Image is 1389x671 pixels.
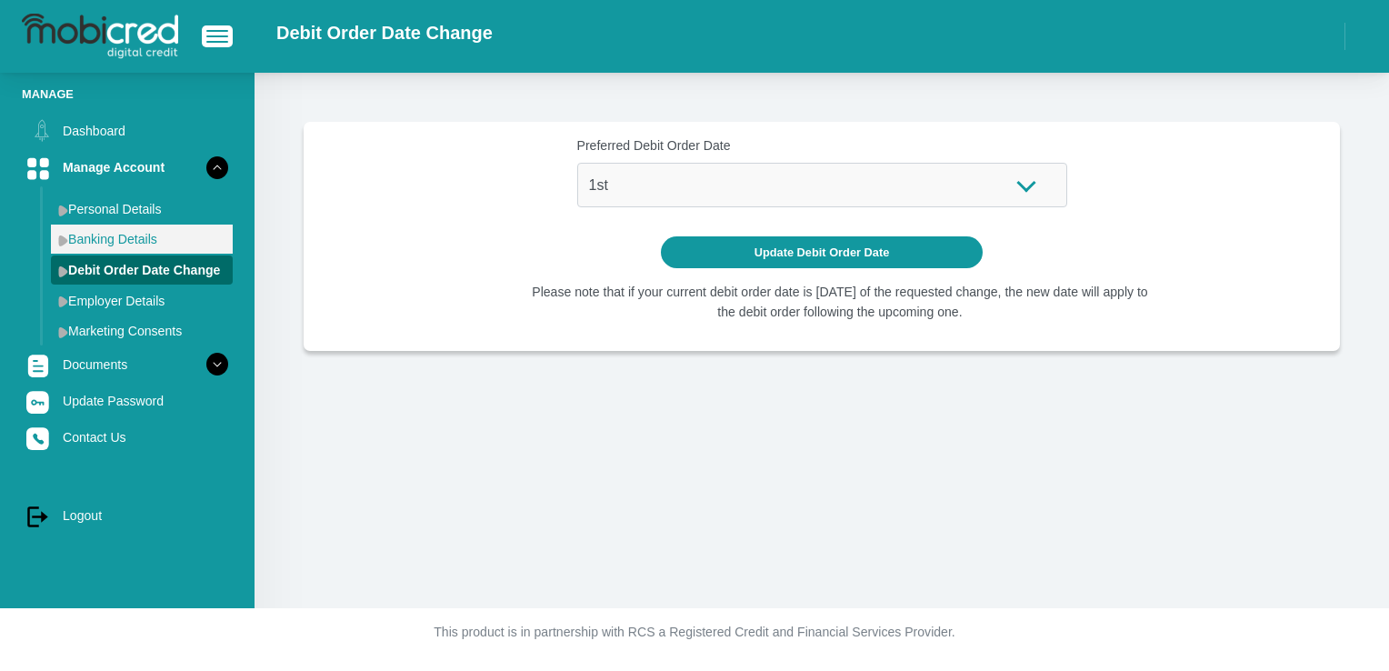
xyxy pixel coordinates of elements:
img: menu arrow [58,205,68,216]
a: Logout [22,498,233,533]
a: Marketing Consents [51,316,233,346]
a: Banking Details [51,225,233,254]
a: Dashboard [22,114,233,148]
a: Documents [22,347,233,382]
a: Contact Us [22,420,233,455]
a: Personal Details [51,195,233,224]
p: This product is in partnership with RCS a Registered Credit and Financial Services Provider. [190,623,1199,642]
img: menu arrow [58,235,68,246]
a: Update Password [22,384,233,418]
img: menu arrow [58,326,68,338]
img: logo-mobicred.svg [22,14,178,59]
a: Debit Order Date Change [51,255,233,285]
a: Employer Details [51,286,233,315]
a: Manage Account [22,150,233,185]
h2: Debit Order Date Change [276,22,493,44]
label: Preferred Debit Order Date [577,136,1067,155]
img: menu arrow [58,265,68,277]
li: Manage [22,85,233,103]
li: Please note that if your current debit order date is [DATE] of the requested change, the new date... [527,283,1154,321]
img: menu arrow [58,295,68,307]
button: Update Debit Order Date [661,236,984,268]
